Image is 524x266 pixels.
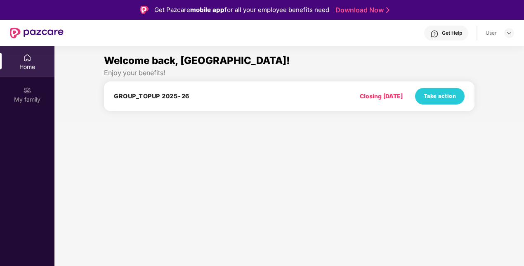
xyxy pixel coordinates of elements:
img: svg+xml;base64,PHN2ZyBpZD0iSG9tZSIgeG1sbnM9Imh0dHA6Ly93d3cudzMub3JnLzIwMDAvc3ZnIiB3aWR0aD0iMjAiIG... [23,54,31,62]
div: Get Help [442,30,462,36]
h4: GROUP_TOPUP 2025-26 [114,92,189,100]
div: Get Pazcare for all your employee benefits need [154,5,329,15]
img: Logo [140,6,149,14]
div: Closing [DATE] [360,92,403,101]
button: Take action [415,88,465,104]
a: Download Now [335,6,387,14]
strong: mobile app [190,6,224,14]
div: Enjoy your benefits! [104,69,474,77]
img: Stroke [386,6,389,14]
img: svg+xml;base64,PHN2ZyB3aWR0aD0iMjAiIGhlaWdodD0iMjAiIHZpZXdCb3g9IjAgMCAyMCAyMCIgZmlsbD0ibm9uZSIgeG... [23,86,31,95]
img: svg+xml;base64,PHN2ZyBpZD0iSGVscC0zMngzMiIgeG1sbnM9Imh0dHA6Ly93d3cudzMub3JnLzIwMDAvc3ZnIiB3aWR0aD... [430,30,439,38]
img: svg+xml;base64,PHN2ZyBpZD0iRHJvcGRvd24tMzJ4MzIiIHhtbG5zPSJodHRwOi8vd3d3LnczLm9yZy8yMDAwL3N2ZyIgd2... [506,30,512,36]
img: New Pazcare Logo [10,28,64,38]
div: User [486,30,497,36]
span: Take action [424,92,456,100]
span: Welcome back, [GEOGRAPHIC_DATA]! [104,55,290,66]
